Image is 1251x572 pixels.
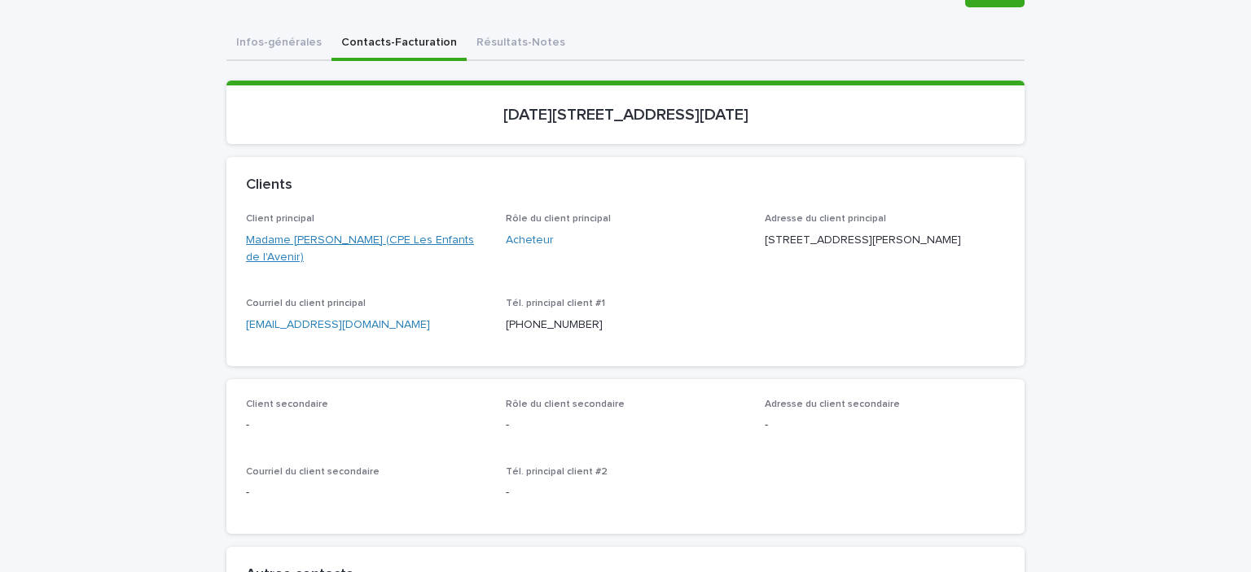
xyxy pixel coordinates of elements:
span: Courriel du client principal [246,299,366,308]
span: Adresse du client secondaire [765,400,900,409]
p: - [246,484,486,501]
span: Courriel du client secondaire [246,467,380,477]
p: - [506,484,746,501]
a: Acheteur [506,232,554,249]
span: Tél. principal client #1 [506,299,605,308]
button: Contacts-Facturation [331,27,467,61]
p: - [765,417,1005,434]
a: [EMAIL_ADDRESS][DOMAIN_NAME] [246,319,430,330]
span: Client secondaire [246,400,328,409]
h2: Clients [246,177,292,194]
p: [PHONE_NUMBER] [506,317,746,334]
p: - [246,417,486,434]
p: [DATE][STREET_ADDRESS][DATE] [246,105,1005,124]
span: Adresse du client principal [765,214,886,224]
button: Résultats-Notes [467,27,575,61]
a: Madame [PERSON_NAME] (CPE Les Enfants de l'Avenir) [246,232,486,266]
span: Rôle du client secondaire [506,400,625,409]
span: Rôle du client principal [506,214,611,224]
span: Tél. principal client #2 [506,467,608,477]
p: - [506,417,746,434]
span: Client principal [246,214,314,224]
p: [STREET_ADDRESS][PERSON_NAME] [765,232,1005,249]
button: Infos-générales [226,27,331,61]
